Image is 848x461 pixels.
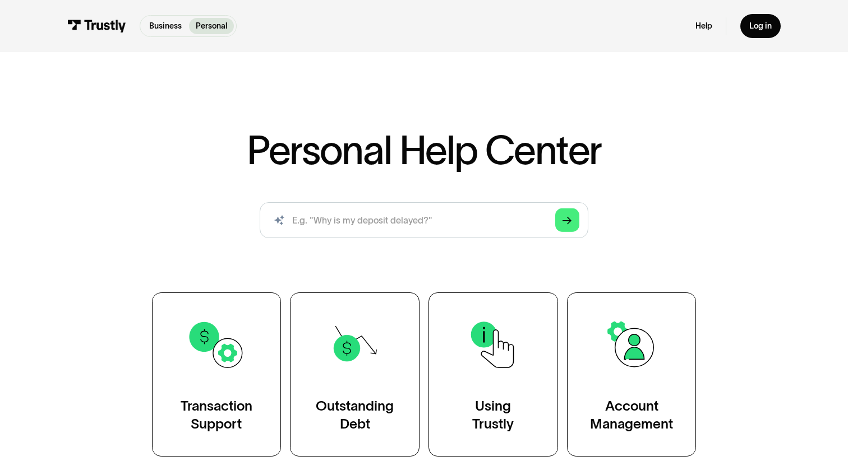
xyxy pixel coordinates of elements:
form: Search [260,202,588,239]
input: search [260,202,588,239]
a: Log in [740,14,781,38]
div: Log in [749,21,772,31]
a: UsingTrustly [428,292,558,457]
a: Help [695,21,712,31]
div: Transaction Support [181,397,252,434]
div: Using Trustly [472,397,514,434]
img: Trustly Logo [67,20,126,32]
div: Outstanding Debt [316,397,394,434]
p: Personal [196,20,227,32]
div: Account Management [590,397,673,434]
h1: Personal Help Center [247,131,602,170]
a: TransactionSupport [152,292,282,457]
a: Business [142,18,188,34]
a: OutstandingDebt [290,292,420,457]
a: AccountManagement [567,292,697,457]
p: Business [149,20,182,32]
a: Personal [189,18,234,34]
